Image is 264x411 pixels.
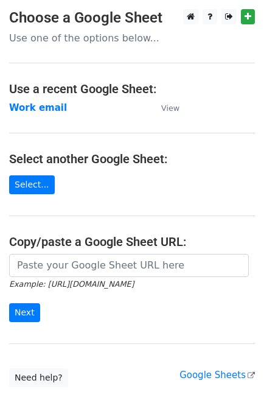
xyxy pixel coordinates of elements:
[9,368,68,387] a: Need help?
[9,254,249,277] input: Paste your Google Sheet URL here
[161,104,179,113] small: View
[9,152,255,166] h4: Select another Google Sheet:
[9,32,255,44] p: Use one of the options below...
[9,303,40,322] input: Next
[9,102,67,113] a: Work email
[9,9,255,27] h3: Choose a Google Sheet
[9,82,255,96] h4: Use a recent Google Sheet:
[149,102,179,113] a: View
[9,279,134,289] small: Example: [URL][DOMAIN_NAME]
[9,175,55,194] a: Select...
[9,234,255,249] h4: Copy/paste a Google Sheet URL:
[179,370,255,381] a: Google Sheets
